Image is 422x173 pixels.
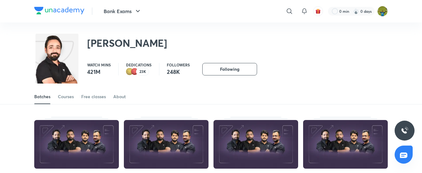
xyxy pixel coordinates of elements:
[58,94,74,100] div: Courses
[126,68,134,75] img: educator badge2
[124,120,209,169] img: Thumbnail
[313,6,323,16] button: avatar
[220,66,239,72] span: Following
[113,89,126,104] a: About
[87,68,111,75] p: 421M
[131,68,138,75] img: educator badge1
[35,35,78,92] img: class
[202,63,257,75] button: Following
[34,7,84,14] img: Company Logo
[100,5,145,17] button: Bank Exams
[401,127,408,134] img: ttu
[34,94,50,100] div: Batches
[34,120,119,169] img: Thumbnail
[87,37,167,49] h2: [PERSON_NAME]
[213,120,298,169] img: Thumbnail
[81,94,106,100] div: Free classes
[167,68,190,75] p: 248K
[113,94,126,100] div: About
[34,89,50,104] a: Batches
[126,63,152,67] p: Dedications
[87,63,111,67] p: Watch mins
[58,89,74,104] a: Courses
[377,6,388,17] img: Suraj Nager
[34,7,84,16] a: Company Logo
[303,120,388,169] img: Thumbnail
[139,70,146,74] p: 23K
[353,8,359,14] img: streak
[167,63,190,67] p: Followers
[315,8,321,14] img: avatar
[81,89,106,104] a: Free classes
